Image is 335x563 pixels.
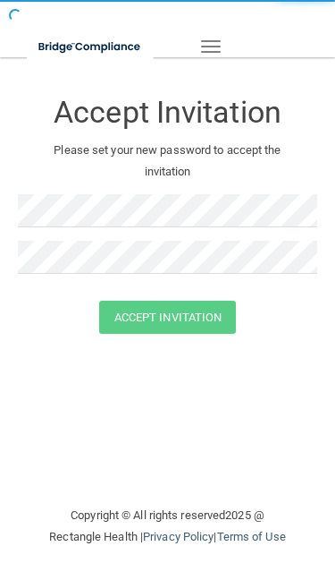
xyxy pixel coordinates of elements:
img: bridge_compliance_login_screen.278c3ca4.svg [27,29,154,65]
p: Please set your new password to accept the invitation [31,140,304,183]
a: Privacy Policy [143,530,214,543]
button: Accept Invitation [99,301,237,334]
h3: Accept Invitation [18,96,317,129]
a: Terms of Use [217,530,286,543]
